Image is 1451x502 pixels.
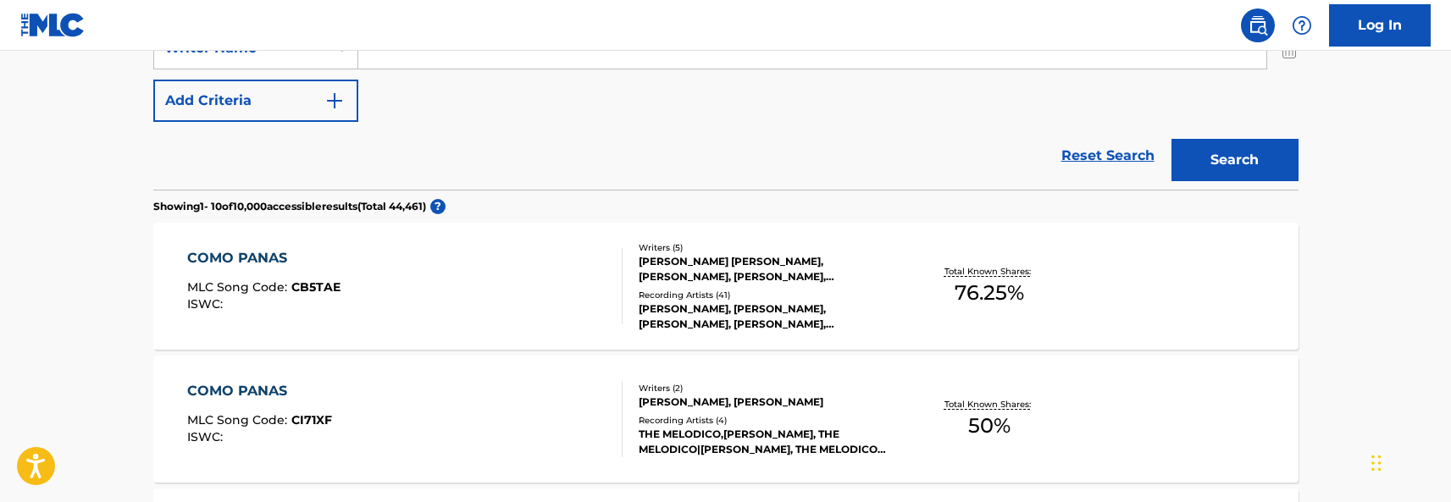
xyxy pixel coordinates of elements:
div: Recording Artists ( 4 ) [639,414,894,427]
button: Search [1171,139,1299,181]
div: [PERSON_NAME], [PERSON_NAME], [PERSON_NAME], [PERSON_NAME], [PERSON_NAME] [639,301,894,332]
a: COMO PANASMLC Song Code:CI71XFISWC:Writers (2)[PERSON_NAME], [PERSON_NAME]Recording Artists (4)TH... [153,356,1299,483]
iframe: Chat Widget [1366,421,1451,502]
div: Writers ( 5 ) [639,241,894,254]
span: ? [430,199,446,214]
img: search [1248,15,1268,36]
span: MLC Song Code : [187,279,291,295]
span: CB5TAE [291,279,341,295]
img: help [1292,15,1312,36]
img: MLC Logo [20,13,86,37]
span: CI71XF [291,412,332,428]
div: [PERSON_NAME] [PERSON_NAME], [PERSON_NAME], [PERSON_NAME], [PERSON_NAME] [PERSON_NAME] [PERSON_NAME] [639,254,894,284]
div: Help [1285,8,1319,42]
p: Total Known Shares: [944,265,1035,278]
div: Recording Artists ( 41 ) [639,289,894,301]
span: ISWC : [187,296,227,312]
span: MLC Song Code : [187,412,291,428]
a: Public Search [1241,8,1275,42]
p: Total Known Shares: [944,398,1035,411]
img: 9d2ae6d4665cec9f34b9.svg [324,91,345,111]
a: Log In [1329,4,1431,47]
div: COMO PANAS [187,248,341,268]
span: 50 % [968,411,1011,441]
span: 76.25 % [955,278,1024,308]
a: COMO PANASMLC Song Code:CB5TAEISWC:Writers (5)[PERSON_NAME] [PERSON_NAME], [PERSON_NAME], [PERSON... [153,223,1299,350]
a: Reset Search [1053,137,1163,174]
div: COMO PANAS [187,381,332,401]
div: Drag [1371,438,1382,488]
div: THE MELODICO,[PERSON_NAME], THE MELODICO|[PERSON_NAME], THE MELODICO AND [PERSON_NAME], THE MELOD... [639,427,894,457]
div: [PERSON_NAME], [PERSON_NAME] [639,394,894,410]
button: Add Criteria [153,80,358,122]
span: ISWC : [187,429,227,444]
p: Showing 1 - 10 of 10,000 accessible results (Total 44,461 ) [153,199,426,214]
div: Writers ( 2 ) [639,382,894,394]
